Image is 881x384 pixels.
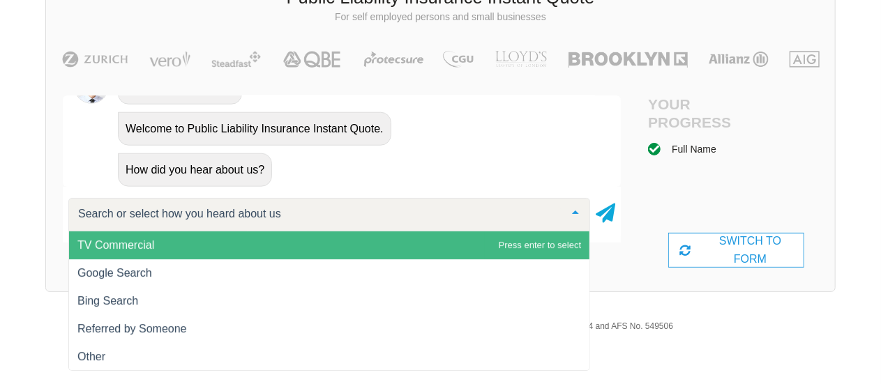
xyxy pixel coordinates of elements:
[77,267,152,279] span: Google Search
[648,95,736,130] h4: Your Progress
[563,51,693,68] img: Brooklyn | Public Liability Insurance
[702,51,776,68] img: Allianz | Public Liability Insurance
[75,207,562,221] input: Search or select how you heard about us
[275,51,350,68] img: QBE | Public Liability Insurance
[77,351,105,362] span: Other
[77,295,138,307] span: Bing Search
[672,141,716,157] div: Full Name
[359,51,429,68] img: Protecsure | Public Liability Insurance
[437,51,479,68] img: CGU | Public Liability Insurance
[206,51,267,68] img: Steadfast | Public Liability Insurance
[77,323,187,335] span: Referred by Someone
[77,239,154,251] span: TV Commercial
[57,10,824,24] p: For self employed persons and small businesses
[668,233,804,268] div: SWITCH TO FORM
[118,112,391,146] div: Welcome to Public Liability Insurance Instant Quote.
[118,153,272,187] div: How did you hear about us?
[784,51,825,68] img: AIG | Public Liability Insurance
[56,51,135,68] img: Zurich | Public Liability Insurance
[488,51,555,68] img: LLOYD's | Public Liability Insurance
[143,51,197,68] img: Vero | Public Liability Insurance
